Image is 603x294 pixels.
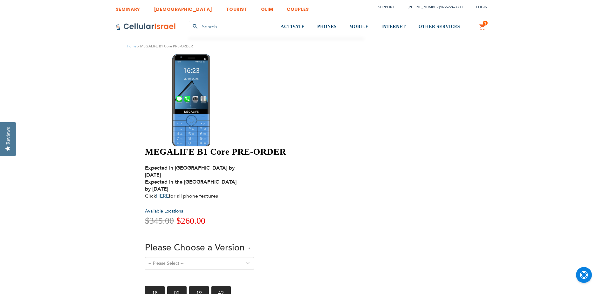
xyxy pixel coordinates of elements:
[189,21,268,32] input: Search
[401,3,463,12] li: /
[378,5,394,10] a: Support
[381,24,406,29] span: INTERNET
[441,5,463,10] a: 072-224-3300
[156,192,169,199] a: HERE
[317,15,337,39] a: PHONES
[127,44,136,49] a: Home
[418,15,460,39] a: OTHER SERVICES
[418,24,460,29] span: OTHER SERVICES
[408,5,440,10] a: [PHONE_NUMBER]
[349,15,369,39] a: MOBILE
[317,24,337,29] span: PHONES
[136,43,193,49] li: MEGALIFE B1 Core PRE-ORDER
[281,15,305,39] a: ACTIVATE
[479,23,486,31] a: 1
[116,23,176,31] img: Cellular Israel Logo
[281,24,305,29] span: ACTIVATE
[261,2,273,13] a: OLIM
[145,241,245,254] span: Please Choose a Version
[287,2,309,13] a: COUPLES
[154,2,212,13] a: [DEMOGRAPHIC_DATA]
[484,21,486,26] span: 1
[176,216,205,226] span: $260.00
[172,54,210,146] img: MEGALIFE B1 Core PRE-ORDER
[145,208,183,214] a: Available Locations
[145,146,368,157] h1: MEGALIFE B1 Core PRE-ORDER
[381,15,406,39] a: INTERNET
[476,5,488,10] span: Login
[145,216,174,226] span: $345.00
[349,24,369,29] span: MOBILE
[116,2,140,13] a: SEMINARY
[145,164,243,199] div: Click for all phone features
[226,2,248,13] a: TOURIST
[5,127,11,144] div: Reviews
[145,164,236,192] strong: Expected in [GEOGRAPHIC_DATA] by [DATE] Expected in the [GEOGRAPHIC_DATA] by [DATE]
